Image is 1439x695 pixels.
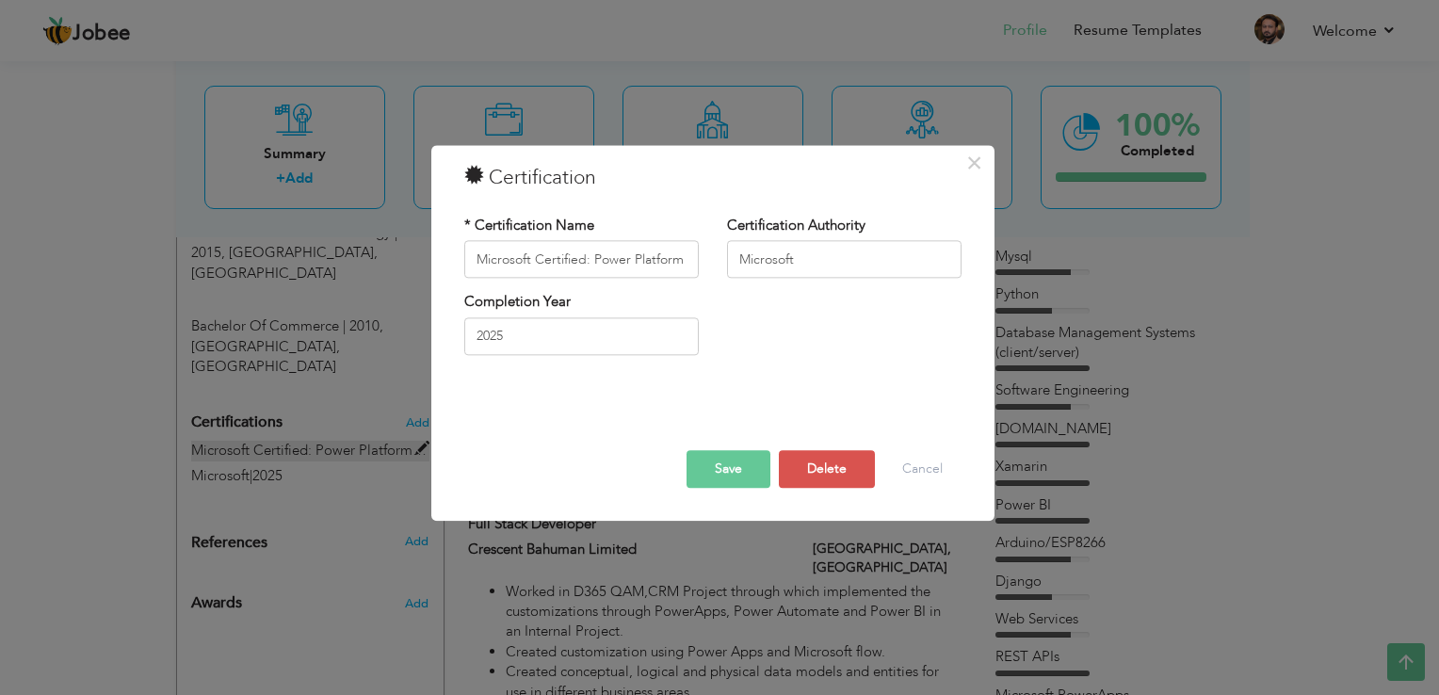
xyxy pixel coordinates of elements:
[464,216,594,235] label: * Certification Name
[464,164,962,192] h3: Certification
[960,148,990,178] button: Close
[966,146,982,180] span: ×
[687,451,770,489] button: Save
[779,451,875,489] button: Delete
[727,216,865,235] label: Certification Authority
[883,451,962,489] button: Cancel
[464,293,571,313] label: Completion Year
